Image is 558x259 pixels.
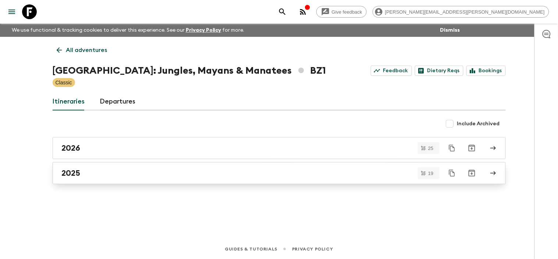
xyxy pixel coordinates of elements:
[56,79,72,86] p: Classic
[457,120,500,127] span: Include Archived
[466,66,506,76] a: Bookings
[225,245,277,253] a: Guides & Tutorials
[373,6,549,18] div: [PERSON_NAME][EMAIL_ADDRESS][PERSON_NAME][DOMAIN_NAME]
[316,6,367,18] a: Give feedback
[53,43,111,57] a: All adventures
[328,9,366,15] span: Give feedback
[371,66,412,76] a: Feedback
[66,46,107,55] p: All adventures
[465,141,479,155] button: Archive
[186,28,221,33] a: Privacy Policy
[53,137,506,159] a: 2026
[53,162,506,184] a: 2025
[424,171,438,176] span: 19
[275,4,290,19] button: search adventures
[62,143,81,153] h2: 2026
[381,9,549,15] span: [PERSON_NAME][EMAIL_ADDRESS][PERSON_NAME][DOMAIN_NAME]
[53,93,85,111] a: Itineraries
[438,25,462,35] button: Dismiss
[424,146,438,151] span: 25
[292,245,333,253] a: Privacy Policy
[445,167,459,180] button: Duplicate
[53,63,326,78] h1: [GEOGRAPHIC_DATA]: Jungles, Mayans & Manatees BZ1
[9,24,248,37] p: We use functional & tracking cookies to deliver this experience. See our for more.
[445,141,459,155] button: Duplicate
[100,93,136,111] a: Departures
[4,4,19,19] button: menu
[62,168,81,178] h2: 2025
[465,166,479,181] button: Archive
[415,66,463,76] a: Dietary Reqs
